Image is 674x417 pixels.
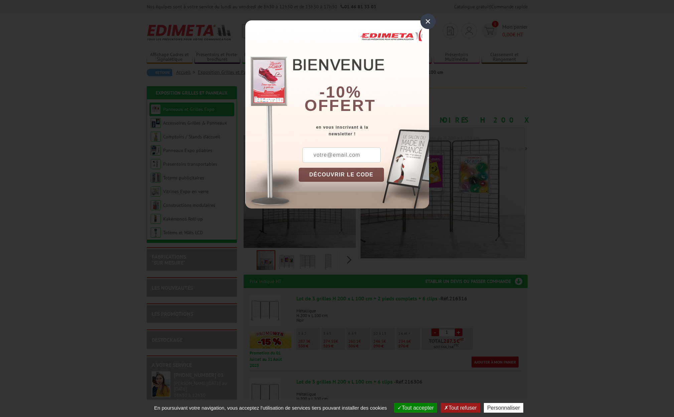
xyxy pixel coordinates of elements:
b: -10% [319,83,362,101]
button: Tout refuser [441,403,480,413]
button: DÉCOUVRIR LE CODE [299,168,384,182]
button: Personnaliser (fenêtre modale) [484,403,523,413]
button: Tout accepter [394,403,437,413]
div: en vous inscrivant à la newsletter ! [299,124,429,137]
div: × [420,14,436,29]
span: En poursuivant votre navigation, vous acceptez l'utilisation de services tiers pouvant installer ... [151,405,390,411]
input: votre@email.com [302,147,381,163]
font: offert [304,97,376,114]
